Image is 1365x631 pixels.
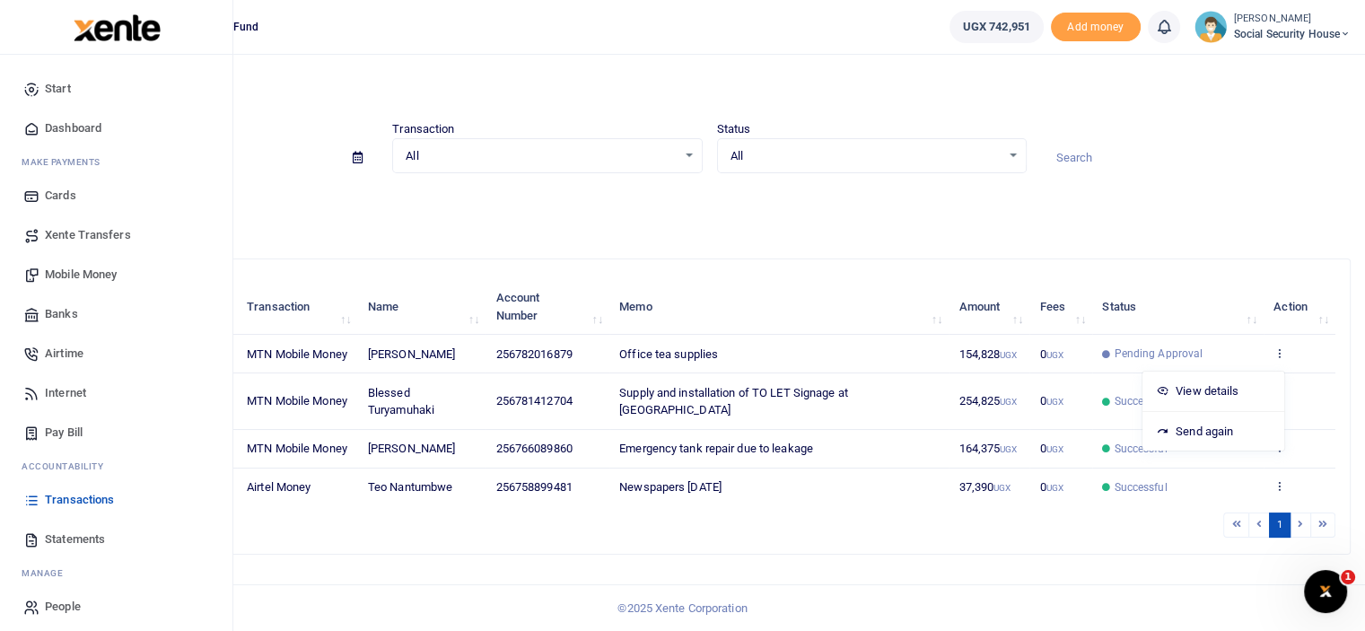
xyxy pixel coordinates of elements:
a: Airtime [14,334,218,373]
span: 0 [1039,480,1063,494]
small: UGX [1000,444,1017,454]
span: [PERSON_NAME] [368,347,455,361]
a: profile-user [PERSON_NAME] Social Security House [1194,11,1351,43]
th: Transaction: activate to sort column ascending [237,279,358,335]
span: Mobile Money [45,266,117,284]
span: [PERSON_NAME] [368,442,455,455]
a: View details [1142,379,1284,404]
span: Blessed Turyamuhaki [368,386,434,417]
label: Status [717,120,751,138]
a: logo-small logo-large logo-large [72,20,161,33]
small: UGX [993,483,1011,493]
span: 1 [1341,570,1355,584]
span: Supply and installation of TO LET Signage at [GEOGRAPHIC_DATA] [619,386,847,417]
a: 1 [1269,513,1291,537]
div: Showing 1 to 4 of 4 entries [83,511,598,539]
span: Start [45,80,71,98]
small: UGX [1046,397,1063,407]
th: Memo: activate to sort column ascending [609,279,949,335]
a: Statements [14,520,218,559]
small: [PERSON_NAME] [1234,12,1351,27]
span: MTN Mobile Money [247,394,347,408]
a: Dashboard [14,109,218,148]
th: Action: activate to sort column ascending [1264,279,1335,335]
a: Xente Transfers [14,215,218,255]
li: Toup your wallet [1051,13,1141,42]
small: UGX [1046,483,1063,493]
span: Successful [1114,393,1167,409]
span: Airtel Money [247,480,311,494]
li: Wallet ballance [942,11,1051,43]
th: Name: activate to sort column ascending [358,279,486,335]
th: Account Number: activate to sort column ascending [486,279,609,335]
iframe: Intercom live chat [1304,570,1347,613]
small: UGX [1000,397,1017,407]
a: Cards [14,176,218,215]
span: Cards [45,187,76,205]
span: Airtime [45,345,83,363]
img: profile-user [1194,11,1227,43]
span: Pending Approval [1114,346,1203,362]
li: Ac [14,452,218,480]
span: ake Payments [31,155,101,169]
a: UGX 742,951 [949,11,1044,43]
small: UGX [1046,444,1063,454]
span: Teo Nantumbwe [368,480,452,494]
small: UGX [1000,350,1017,360]
span: 256758899481 [496,480,573,494]
li: M [14,559,218,587]
span: 0 [1039,442,1063,455]
a: Transactions [14,480,218,520]
span: Newspapers [DATE] [619,480,722,494]
a: Internet [14,373,218,413]
span: 256781412704 [496,394,573,408]
a: Start [14,69,218,109]
span: Successful [1114,479,1167,495]
span: 254,825 [958,394,1017,408]
span: MTN Mobile Money [247,347,347,361]
a: People [14,587,218,627]
span: UGX 742,951 [963,18,1030,36]
span: All [406,147,676,165]
li: M [14,148,218,176]
span: Statements [45,530,105,548]
span: All [731,147,1001,165]
span: MTN Mobile Money [247,442,347,455]
input: Search [1041,143,1351,173]
a: Banks [14,294,218,334]
span: Emergency tank repair due to leakage [619,442,813,455]
span: anage [31,566,64,580]
p: Download [68,195,1351,214]
span: countability [35,460,103,473]
th: Fees: activate to sort column ascending [1029,279,1092,335]
th: Amount: activate to sort column ascending [949,279,1029,335]
img: logo-large [74,14,161,41]
span: 154,828 [958,347,1017,361]
span: Internet [45,384,86,402]
a: Mobile Money [14,255,218,294]
span: 0 [1039,394,1063,408]
a: Send again [1142,419,1284,444]
span: Social Security House [1234,26,1351,42]
small: UGX [1046,350,1063,360]
a: Add money [1051,19,1141,32]
h4: Transactions [68,77,1351,97]
th: Status: activate to sort column ascending [1092,279,1264,335]
span: People [45,598,81,616]
span: 256782016879 [496,347,573,361]
span: Banks [45,305,78,323]
span: Dashboard [45,119,101,137]
a: Pay Bill [14,413,218,452]
span: Add money [1051,13,1141,42]
span: Office tea supplies [619,347,718,361]
span: Successful [1114,441,1167,457]
span: 37,390 [958,480,1011,494]
label: Transaction [392,120,454,138]
span: Xente Transfers [45,226,131,244]
span: Transactions [45,491,114,509]
span: Pay Bill [45,424,83,442]
span: 0 [1039,347,1063,361]
span: 256766089860 [496,442,573,455]
span: 164,375 [958,442,1017,455]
